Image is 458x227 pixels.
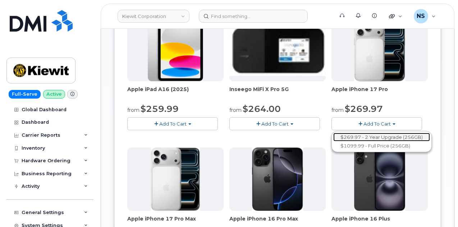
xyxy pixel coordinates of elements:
span: $259.99 [141,104,179,114]
a: $1099.99 - Full Price (256GB) [333,141,430,150]
img: iphone_16_pro.png [252,147,303,211]
img: inseego5g.jpg [229,23,326,76]
span: Add To Cart [261,121,289,127]
small: from [229,107,242,113]
a: Kiewit Corporation [118,10,189,23]
img: ipad_11.png [148,18,203,81]
small: from [127,107,139,113]
img: iphone_16_plus.png [354,147,405,211]
span: Add To Cart [159,121,187,127]
button: Add To Cart [229,117,320,130]
span: $269.97 [345,104,383,114]
img: iphone_17_pro.png [354,18,405,81]
input: Find something... [199,10,308,23]
button: Add To Cart [331,117,422,130]
div: Inseego MiFi X Pro 5G [229,86,326,100]
div: Quicklinks [384,9,407,23]
iframe: Messenger Launcher [427,196,453,222]
div: Apple iPad A16 (2025) [127,86,224,100]
div: Apple iPhone 17 Pro [331,86,428,100]
button: Add To Cart [127,117,218,130]
span: Add To Cart [363,121,391,127]
span: NS [417,12,425,21]
img: iphone_17_pro_max.png [151,147,200,211]
a: $269.97 - 2 Year Upgrade (256GB) [333,133,430,142]
small: from [331,107,344,113]
div: Noah Shelton [409,9,441,23]
span: $264.00 [243,104,281,114]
